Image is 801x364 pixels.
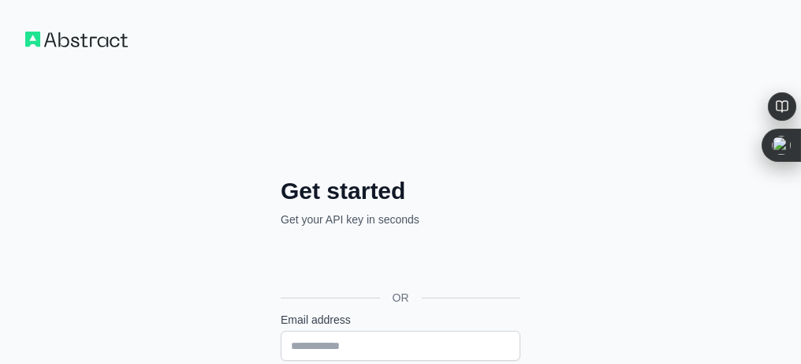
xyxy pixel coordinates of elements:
p: Get your API key in seconds [281,212,520,227]
iframe: Sign in with Google Button [273,245,525,280]
img: Workflow [25,32,128,47]
label: Email address [281,312,520,328]
span: OR [380,290,422,306]
h2: Get started [281,177,520,205]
